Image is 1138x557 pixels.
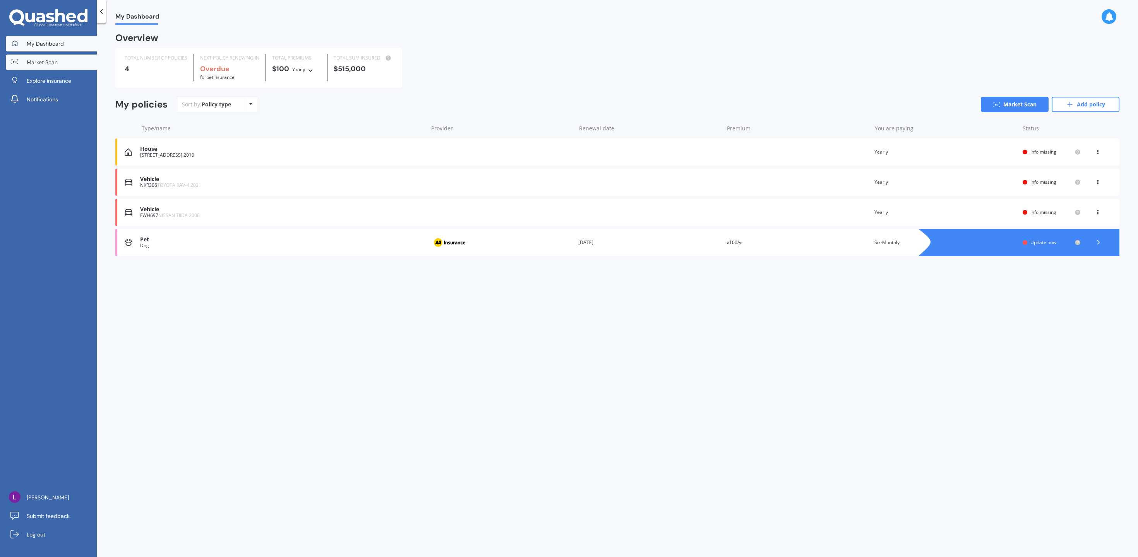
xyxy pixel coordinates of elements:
[27,512,70,520] span: Submit feedback
[430,235,469,250] img: AA
[115,99,168,110] div: My policies
[874,178,1016,186] div: Yearly
[1030,149,1056,155] span: Info missing
[334,54,393,62] div: TOTAL SUM INSURED
[1030,179,1056,185] span: Info missing
[6,527,97,542] a: Log out
[140,206,424,213] div: Vehicle
[115,34,158,42] div: Overview
[202,101,231,108] div: Policy type
[6,73,97,89] a: Explore insurance
[578,239,720,246] div: [DATE]
[292,66,305,73] div: Yearly
[727,125,869,132] div: Premium
[125,148,132,156] img: House
[200,54,259,62] div: NEXT POLICY RENEWING IN
[182,101,231,108] div: Sort by:
[981,97,1049,112] a: Market Scan
[272,65,321,73] div: $100
[1023,125,1081,132] div: Status
[125,208,132,216] img: Vehicle
[27,40,64,48] span: My Dashboard
[875,125,1016,132] div: You are paying
[6,490,97,505] a: [PERSON_NAME]
[140,146,424,152] div: House
[125,239,132,246] img: Pet
[431,125,573,132] div: Provider
[27,531,45,538] span: Log out
[140,176,424,183] div: Vehicle
[6,36,97,51] a: My Dashboard
[140,183,424,188] div: NKR306
[27,96,58,103] span: Notifications
[140,243,424,248] div: Dog
[6,55,97,70] a: Market Scan
[874,148,1016,156] div: Yearly
[6,92,97,107] a: Notifications
[142,125,425,132] div: Type/name
[27,58,58,66] span: Market Scan
[125,54,187,62] div: TOTAL NUMBER OF POLICIES
[272,54,321,62] div: TOTAL PREMIUMS
[200,74,235,80] span: for Pet insurance
[140,236,424,243] div: Pet
[1030,209,1056,215] span: Info missing
[874,208,1016,216] div: Yearly
[200,64,230,73] b: Overdue
[27,77,71,85] span: Explore insurance
[334,65,393,73] div: $515,000
[9,491,21,503] img: ACg8ocLNYmOWPPst6hQgCgut6TPNwfSb5KNlW8MH5aH7g55pWdDMtA=s96-c
[140,213,424,218] div: FWH697
[140,152,424,158] div: [STREET_ADDRESS] 2010
[125,65,187,73] div: 4
[727,239,743,246] span: $100/yr
[874,239,1016,246] div: Six-Monthly
[115,13,159,23] span: My Dashboard
[1052,97,1119,112] a: Add policy
[125,178,132,186] img: Vehicle
[27,494,69,501] span: [PERSON_NAME]
[1030,239,1056,246] span: Update now
[158,212,200,219] span: NISSAN TIIDA 2006
[6,508,97,524] a: Submit feedback
[579,125,721,132] div: Renewal date
[157,182,201,188] span: TOYOTA RAV-4 2021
